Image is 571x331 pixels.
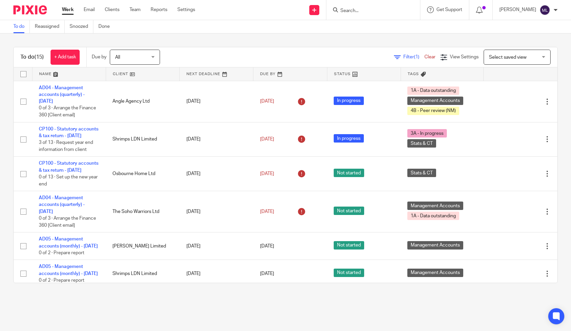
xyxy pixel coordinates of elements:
a: Reports [151,6,167,13]
span: (1) [414,55,419,59]
span: Tags [408,72,419,76]
td: Angle Agency Ltd [106,81,179,122]
span: View Settings [450,55,479,59]
img: svg%3E [540,5,550,15]
span: Management Accounts [407,202,463,210]
span: Not started [334,269,364,277]
span: 0 of 2 · Prepare report [39,278,84,283]
span: [DATE] [260,244,274,249]
td: [DATE] [180,232,253,260]
h1: To do [20,54,44,61]
span: [DATE] [260,137,274,142]
span: 0 of 2 · Prepare report [39,251,84,255]
a: AD05 - Management accounts (monthly) - [DATE] [39,264,98,276]
td: Shrimps LDN Limited [106,122,179,157]
span: Management Accounts [407,269,463,277]
span: 0 of 13 · Set up the new year end [39,175,98,186]
span: Management Accounts [407,241,463,250]
span: Filter [403,55,424,59]
span: 0 of 3 · Arrange the Finance 360 [Client email] [39,216,96,228]
span: Not started [334,207,364,215]
td: [PERSON_NAME] Limited [106,232,179,260]
p: [PERSON_NAME] [499,6,536,13]
a: CP100 - Statutory accounts & tax return - [DATE] [39,127,98,138]
td: Shrimps LDN Limited [106,260,179,287]
a: Done [98,20,115,33]
span: 3A - In progress [407,129,447,137]
span: [DATE] [260,99,274,104]
span: Management Accounts [407,97,463,105]
span: [DATE] [260,171,274,176]
span: [DATE] [260,209,274,214]
td: Osbourne Home Ltd [106,157,179,191]
a: Clients [105,6,119,13]
p: Due by [92,54,106,60]
a: Clear [424,55,435,59]
span: Select saved view [489,55,526,60]
a: Settings [177,6,195,13]
input: Search [340,8,400,14]
span: 0 of 3 · Arrange the Finance 360 [Client email] [39,106,96,118]
span: [DATE] [260,271,274,276]
span: Not started [334,169,364,177]
span: (15) [34,54,44,60]
span: In progress [334,97,364,105]
td: [DATE] [180,81,253,122]
td: [DATE] [180,260,253,287]
img: Pixie [13,5,47,14]
a: CP100 - Statutory accounts & tax return - [DATE] [39,161,98,172]
span: In progress [334,134,364,143]
td: [DATE] [180,122,253,157]
a: AD05 - Management accounts (monthly) - [DATE] [39,237,98,248]
a: Team [130,6,141,13]
span: 1A - Data outstanding [407,87,459,95]
a: Reassigned [35,20,65,33]
a: AD04 - Management accounts (quarterly) - [DATE] [39,86,85,104]
span: Get Support [436,7,462,12]
span: 4B - Peer review (NM) [407,107,459,115]
td: The Soho Warriors Ltd [106,191,179,232]
span: All [115,55,120,60]
span: 1A - Data outstanding [407,212,459,220]
span: Stats & CT [407,139,436,148]
td: [DATE] [180,157,253,191]
span: Not started [334,241,364,250]
a: Email [84,6,95,13]
td: [DATE] [180,191,253,232]
a: Work [62,6,74,13]
a: Snoozed [70,20,93,33]
a: To do [13,20,30,33]
a: AD04 - Management accounts (quarterly) - [DATE] [39,196,85,214]
a: + Add task [51,50,80,65]
span: Stats & CT [407,169,436,177]
span: 3 of 13 · Request year end information from client [39,140,93,152]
